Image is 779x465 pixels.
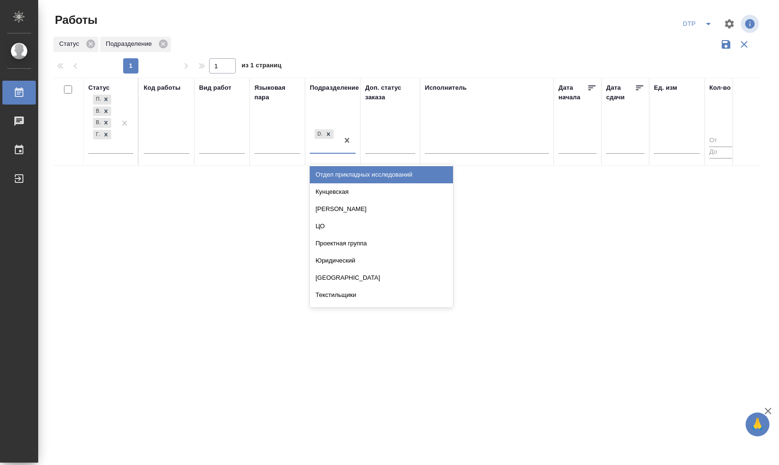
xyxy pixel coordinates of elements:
[709,147,747,159] input: До
[310,83,359,93] div: Подразделение
[199,83,232,93] div: Вид работ
[310,252,453,269] div: Юридический
[365,83,415,102] div: Доп. статус заказа
[709,135,747,147] input: От
[735,35,753,53] button: Сбросить фильтры
[92,129,112,141] div: Подбор, В ожидании, В работе, Готов к работе
[106,39,155,49] p: Подразделение
[254,83,300,102] div: Языковая пара
[606,83,635,102] div: Дата сдачи
[310,166,453,183] div: Отдел прикладных исследований
[93,130,101,140] div: Готов к работе
[749,414,766,434] span: 🙏
[93,118,101,128] div: В работе
[310,218,453,235] div: ЦО
[59,39,83,49] p: Статус
[680,16,718,32] div: split button
[53,37,98,52] div: Статус
[310,183,453,201] div: Кунцевская
[746,412,769,436] button: 🙏
[100,37,171,52] div: Подразделение
[93,95,101,105] div: Подбор
[315,129,323,139] div: DTPspecialists
[92,117,112,129] div: Подбор, В ожидании, В работе, Готов к работе
[310,201,453,218] div: [PERSON_NAME]
[425,83,467,93] div: Исполнитель
[718,12,741,35] span: Настроить таблицу
[654,83,677,93] div: Ед. изм
[242,60,282,74] span: из 1 страниц
[144,83,180,93] div: Код работы
[310,269,453,286] div: [GEOGRAPHIC_DATA]
[314,128,335,140] div: DTPspecialists
[88,83,110,93] div: Статус
[709,83,731,93] div: Кол-во
[558,83,587,102] div: Дата начала
[310,235,453,252] div: Проектная группа
[53,12,97,28] span: Работы
[92,94,112,106] div: Подбор, В ожидании, В работе, Готов к работе
[93,106,101,116] div: В ожидании
[310,304,453,321] div: Островная
[92,106,112,117] div: Подбор, В ожидании, В работе, Готов к работе
[741,15,761,33] span: Посмотреть информацию
[310,286,453,304] div: Текстильщики
[717,35,735,53] button: Сохранить фильтры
